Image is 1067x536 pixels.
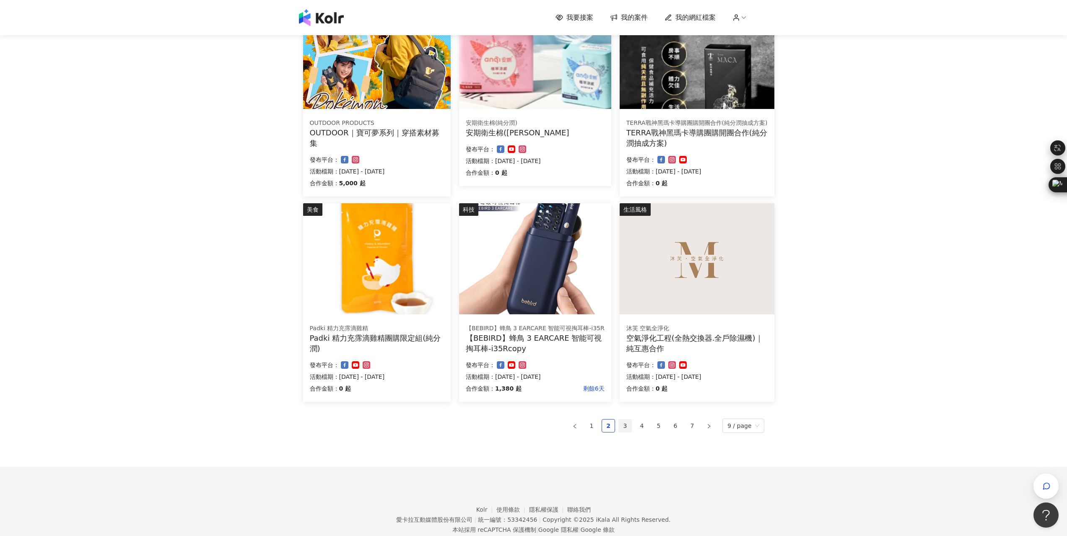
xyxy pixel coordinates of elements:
[466,168,495,178] p: 合作金額：
[310,372,444,382] p: 活動檔期：[DATE] - [DATE]
[669,419,682,432] a: 6
[1033,502,1059,528] iframe: Help Scout Beacon - Open
[538,526,579,533] a: Google 隱私權
[686,419,698,432] a: 7
[602,419,615,432] li: 2
[585,419,598,432] a: 1
[652,419,665,432] li: 5
[339,178,366,188] p: 5,000 起
[567,506,591,513] a: 聯絡我們
[669,419,682,432] li: 6
[621,13,648,22] span: 我的案件
[496,506,529,513] a: 使用條款
[543,516,670,523] div: Copyright © 2025 All Rights Reserved.
[556,13,593,22] a: 我要接案
[310,333,444,354] div: Padki 精力充霈滴雞精團購限定組(純分潤)
[339,383,351,394] p: 0 起
[596,516,610,523] a: iKala
[626,360,656,370] p: 發布平台：
[665,13,716,22] a: 我的網紅檔案
[310,166,444,176] p: 活動檔期：[DATE] - [DATE]
[466,119,605,127] div: 安期衛生棉(純分潤)
[466,372,605,382] p: 活動檔期：[DATE] - [DATE]
[626,119,768,127] div: TERRA戰神黑瑪卡導購團購開團合作(純分潤抽成方案)
[310,119,444,127] div: OUTDOOR PRODUCTS
[722,419,764,433] div: Page Size
[466,333,605,354] div: 【BEBIRD】蜂鳥 3 EARCARE 智能可視掏耳棒-i35Rcopy
[580,526,615,533] a: Google 條款
[626,324,768,333] div: 沐芙 空氣全淨化
[495,383,522,394] p: 1,380 起
[466,144,495,154] p: 發布平台：
[568,419,582,432] li: Previous Page
[652,419,665,432] a: 5
[466,324,605,333] div: 【BEBIRD】蜂鳥 3 EARCARE 智能可視掏耳棒-i35R
[310,178,339,188] p: 合作金額：
[396,516,472,523] div: 愛卡拉互動媒體股份有限公司
[299,9,344,26] img: logo
[310,324,444,333] div: Padki 精力充霈滴雞精
[675,13,716,22] span: 我的網紅檔案
[566,13,593,22] span: 我要接案
[626,372,768,382] p: 活動檔期：[DATE] - [DATE]
[620,203,651,216] div: 生活風格
[522,383,605,394] p: 剩餘6天
[626,383,656,394] p: 合作金額：
[635,419,649,432] li: 4
[495,168,507,178] p: 0 起
[572,424,577,429] span: left
[466,360,495,370] p: 發布平台：
[626,166,768,176] p: 活動檔期：[DATE] - [DATE]
[310,155,339,165] p: 發布平台：
[636,419,648,432] a: 4
[706,424,711,429] span: right
[476,506,496,513] a: Kolr
[459,203,478,216] div: 科技
[310,383,339,394] p: 合作金額：
[656,383,668,394] p: 0 起
[626,127,768,148] div: TERRA戰神黑瑪卡導購團購開團合作(純分潤抽成方案)
[303,203,451,314] img: Padki 精力充霈滴雞精(團購限定組)
[568,419,582,432] button: left
[303,203,322,216] div: 美食
[452,525,615,535] span: 本站採用 reCAPTCHA 保護機制
[656,178,668,188] p: 0 起
[478,516,537,523] div: 統一編號：53342456
[610,13,648,22] a: 我的案件
[466,127,605,138] div: 安期衛生棉([PERSON_NAME]
[466,156,605,166] p: 活動檔期：[DATE] - [DATE]
[539,516,541,523] span: |
[579,526,581,533] span: |
[626,155,656,165] p: 發布平台：
[310,360,339,370] p: 發布平台：
[702,419,716,432] button: right
[585,419,598,432] li: 1
[626,178,656,188] p: 合作金額：
[602,419,615,432] a: 2
[620,203,774,314] img: 空氣淨化工程
[727,419,759,432] span: 9 / page
[536,526,538,533] span: |
[459,203,611,314] img: 【BEBIRD】蜂鳥 3 EARCARE 智能可視掏耳棒-i35R
[466,383,495,394] p: 合作金額：
[619,419,631,432] a: 3
[529,506,568,513] a: 隱私權保護
[618,419,632,432] li: 3
[702,419,716,432] li: Next Page
[310,127,444,148] div: OUTDOOR｜寶可夢系列｜穿搭素材募集
[626,333,768,354] div: 空氣淨化工程(全熱交換器.全戶除濕機)｜純互惠合作
[685,419,699,432] li: 7
[474,516,476,523] span: |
